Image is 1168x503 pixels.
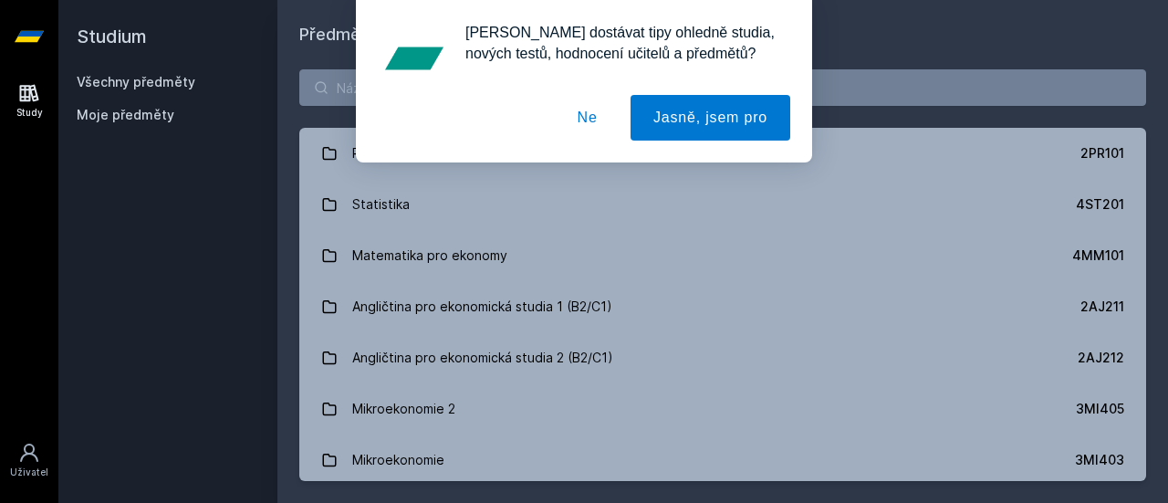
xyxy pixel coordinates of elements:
a: Mikroekonomie 2 3MI405 [299,383,1146,435]
div: Statistika [352,186,410,223]
div: 4MM101 [1072,246,1124,265]
div: Mikroekonomie 2 [352,391,455,427]
div: 2AJ211 [1080,298,1124,316]
div: 3MI403 [1075,451,1124,469]
a: Angličtina pro ekonomická studia 2 (B2/C1) 2AJ212 [299,332,1146,383]
div: Angličtina pro ekonomická studia 1 (B2/C1) [352,288,612,325]
a: Statistika 4ST201 [299,179,1146,230]
button: Jasně, jsem pro [631,95,790,141]
a: Uživatel [4,433,55,488]
a: Angličtina pro ekonomická studia 1 (B2/C1) 2AJ211 [299,281,1146,332]
a: Matematika pro ekonomy 4MM101 [299,230,1146,281]
div: Matematika pro ekonomy [352,237,507,274]
div: 4ST201 [1076,195,1124,214]
div: 2AJ212 [1078,349,1124,367]
div: Angličtina pro ekonomická studia 2 (B2/C1) [352,340,613,376]
div: [PERSON_NAME] dostávat tipy ohledně studia, nových testů, hodnocení učitelů a předmětů? [451,22,790,64]
div: 3MI405 [1076,400,1124,418]
a: Mikroekonomie 3MI403 [299,435,1146,486]
div: Mikroekonomie [352,442,444,478]
img: notification icon [378,22,451,95]
div: Uživatel [10,466,48,479]
button: Ne [555,95,620,141]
